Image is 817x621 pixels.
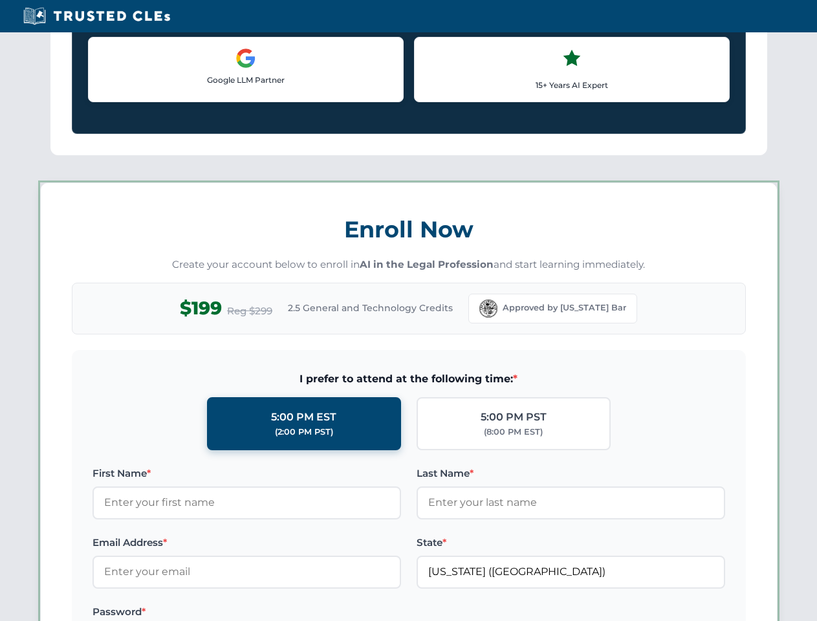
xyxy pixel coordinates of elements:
label: Last Name [417,466,725,481]
span: 2.5 General and Technology Credits [288,301,453,315]
input: Florida (FL) [417,556,725,588]
p: Create your account below to enroll in and start learning immediately. [72,257,746,272]
span: I prefer to attend at the following time: [93,371,725,387]
strong: AI in the Legal Profession [360,258,494,270]
img: Google [235,48,256,69]
label: First Name [93,466,401,481]
input: Enter your last name [417,486,725,519]
p: 15+ Years AI Expert [425,79,719,91]
div: 5:00 PM EST [271,409,336,426]
span: Reg $299 [227,303,272,319]
span: $199 [180,294,222,323]
img: Florida Bar [479,300,497,318]
label: State [417,535,725,550]
img: Trusted CLEs [19,6,174,26]
input: Enter your email [93,556,401,588]
p: Google LLM Partner [99,74,393,86]
input: Enter your first name [93,486,401,519]
h3: Enroll Now [72,209,746,250]
label: Password [93,604,401,620]
div: 5:00 PM PST [481,409,547,426]
div: (2:00 PM PST) [275,426,333,439]
div: (8:00 PM EST) [484,426,543,439]
span: Approved by [US_STATE] Bar [503,301,626,314]
label: Email Address [93,535,401,550]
